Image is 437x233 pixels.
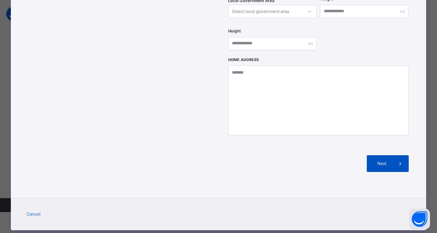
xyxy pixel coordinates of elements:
label: Home Address [228,57,259,63]
button: Open asap [409,209,430,230]
div: Select local government area [232,5,289,18]
span: Next [372,160,392,167]
span: Cancel [27,211,41,217]
label: Height [228,28,241,34]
